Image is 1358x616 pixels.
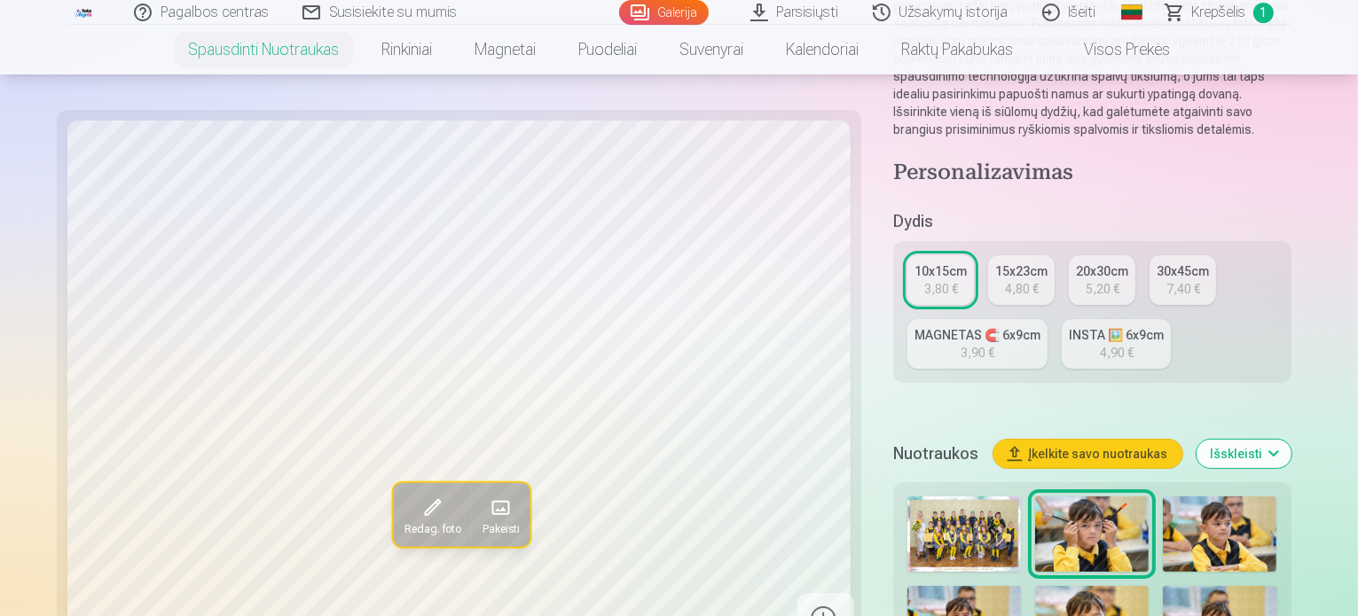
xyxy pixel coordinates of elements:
span: Krepšelis [1192,2,1246,23]
div: 10x15cm [914,262,967,280]
a: Spausdinti nuotraukas [167,25,360,74]
button: Išskleisti [1197,440,1291,468]
a: Visos prekės [1034,25,1191,74]
h4: Personalizavimas [893,160,1291,188]
img: /fa2 [75,7,94,18]
button: Įkelkite savo nuotraukas [993,440,1182,468]
div: 5,20 € [1086,280,1119,298]
div: MAGNETAS 🧲 6x9cm [914,326,1040,344]
a: 30x45cm7,40 € [1150,255,1216,305]
a: Kalendoriai [765,25,880,74]
div: INSTA 🖼️ 6x9cm [1069,326,1164,344]
span: Pakeisti [482,522,519,536]
a: 20x30cm5,20 € [1069,255,1135,305]
a: 10x15cm3,80 € [907,255,974,305]
button: Redag. foto [393,483,471,547]
div: 20x30cm [1076,262,1128,280]
a: Magnetai [453,25,557,74]
div: 30x45cm [1157,262,1209,280]
a: INSTA 🖼️ 6x9cm4,90 € [1062,319,1171,369]
div: 3,80 € [924,280,958,298]
div: 4,80 € [1005,280,1039,298]
a: 15x23cm4,80 € [988,255,1055,305]
div: 3,90 € [961,344,994,362]
a: Puodeliai [557,25,658,74]
div: 4,90 € [1100,344,1134,362]
a: Rinkiniai [360,25,453,74]
div: 7,40 € [1166,280,1200,298]
a: Raktų pakabukas [880,25,1034,74]
a: MAGNETAS 🧲 6x9cm3,90 € [907,319,1048,369]
span: Redag. foto [404,522,460,536]
h5: Dydis [893,209,1291,234]
h5: Nuotraukos [893,441,978,466]
button: Pakeisti [471,483,530,547]
span: 1 [1253,3,1274,23]
a: Suvenyrai [658,25,765,74]
div: 15x23cm [995,262,1048,280]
